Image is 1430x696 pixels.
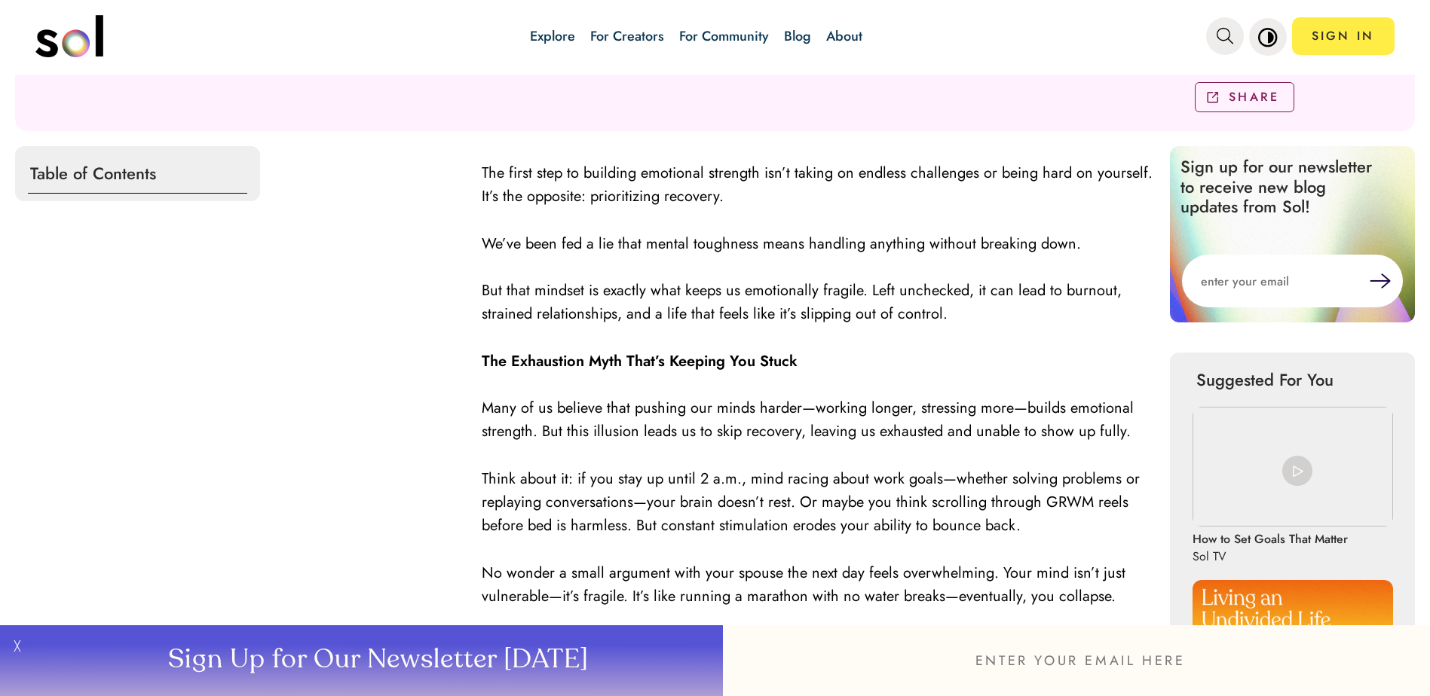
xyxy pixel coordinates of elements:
a: For Community [679,26,769,46]
p: Sign up for our newsletter to receive new blog updates from Sol! [1170,146,1396,227]
a: For Creators [590,26,664,46]
img: How to Set Goals That Matter [1193,407,1393,527]
p: Sol TV [1193,548,1340,565]
a: Blog [784,26,811,46]
a: About [826,26,862,46]
button: SHARE [1195,82,1294,113]
img: logo [35,15,103,57]
button: Sign Up for Our Newsletter [DATE] [30,625,723,696]
span: But that mindset is exactly what keeps us emotionally fragile. Left unchecked, it can lead to bur... [482,279,1122,325]
a: SIGN IN [1292,17,1395,55]
span: The first step to building emotional strength isn’t taking on endless challenges or being hard on... [482,162,1153,207]
input: ENTER YOUR EMAIL HERE [723,625,1430,696]
p: How to Set Goals That Matter [1193,530,1348,548]
span: No wonder a small argument with your spouse the next day feels overwhelming. Your mind isn’t just... [482,562,1125,607]
a: Explore [530,26,575,46]
img: play [1282,456,1312,486]
nav: main navigation [35,10,1394,63]
p: Suggested For You [1196,368,1389,392]
p: Table of Contents [28,154,247,194]
p: SHARE [1229,88,1279,105]
span: Think about it: if you stay up until 2 a.m., mind racing about work goals—whether solving problem... [482,468,1140,536]
span: Many of us believe that pushing our minds harder—working longer, stressing more—builds emotional ... [482,397,1134,442]
span: We’ve been fed a lie that mental toughness means handling anything without breaking down. [482,233,1081,255]
strong: The Exhaustion Myth That’s Keeping You Stuck [482,350,798,372]
input: enter your email [1182,255,1370,307]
